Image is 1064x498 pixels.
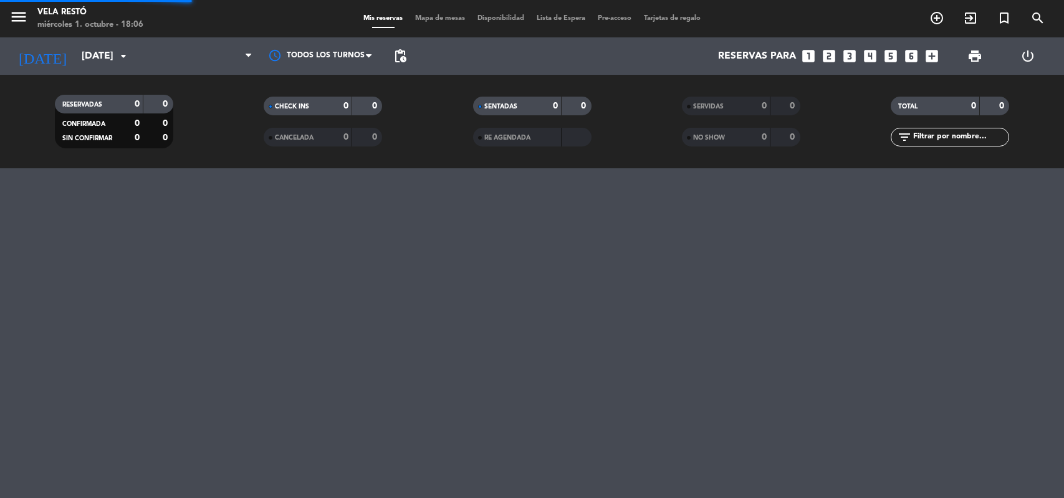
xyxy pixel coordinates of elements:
[275,135,314,141] span: CANCELADA
[971,102,976,110] strong: 0
[471,15,530,22] span: Disponibilidad
[135,133,140,142] strong: 0
[693,135,725,141] span: NO SHOW
[912,130,1009,144] input: Filtrar por nombre...
[790,133,797,141] strong: 0
[790,102,797,110] strong: 0
[762,102,767,110] strong: 0
[163,100,170,108] strong: 0
[62,102,102,108] span: RESERVADAS
[963,11,978,26] i: exit_to_app
[163,119,170,128] strong: 0
[592,15,638,22] span: Pre-acceso
[343,133,348,141] strong: 0
[841,48,858,64] i: looks_3
[275,103,309,110] span: CHECK INS
[357,15,409,22] span: Mis reservas
[553,102,558,110] strong: 0
[903,48,919,64] i: looks_6
[1020,49,1035,64] i: power_settings_new
[821,48,837,64] i: looks_two
[762,133,767,141] strong: 0
[862,48,878,64] i: looks_4
[1030,11,1045,26] i: search
[393,49,408,64] span: pending_actions
[800,48,817,64] i: looks_one
[929,11,944,26] i: add_circle_outline
[581,102,588,110] strong: 0
[883,48,899,64] i: looks_5
[62,135,112,141] span: SIN CONFIRMAR
[484,103,517,110] span: SENTADAS
[999,102,1007,110] strong: 0
[1002,37,1055,75] div: LOG OUT
[484,135,530,141] span: RE AGENDADA
[135,100,140,108] strong: 0
[409,15,471,22] span: Mapa de mesas
[530,15,592,22] span: Lista de Espera
[638,15,707,22] span: Tarjetas de regalo
[62,121,105,127] span: CONFIRMADA
[135,119,140,128] strong: 0
[37,19,143,31] div: miércoles 1. octubre - 18:06
[924,48,940,64] i: add_box
[693,103,724,110] span: SERVIDAS
[343,102,348,110] strong: 0
[116,49,131,64] i: arrow_drop_down
[898,103,918,110] span: TOTAL
[372,133,380,141] strong: 0
[9,7,28,26] i: menu
[718,50,796,62] span: Reservas para
[997,11,1012,26] i: turned_in_not
[372,102,380,110] strong: 0
[37,6,143,19] div: Vela Restó
[9,7,28,31] button: menu
[9,42,75,70] i: [DATE]
[967,49,982,64] span: print
[163,133,170,142] strong: 0
[897,130,912,145] i: filter_list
